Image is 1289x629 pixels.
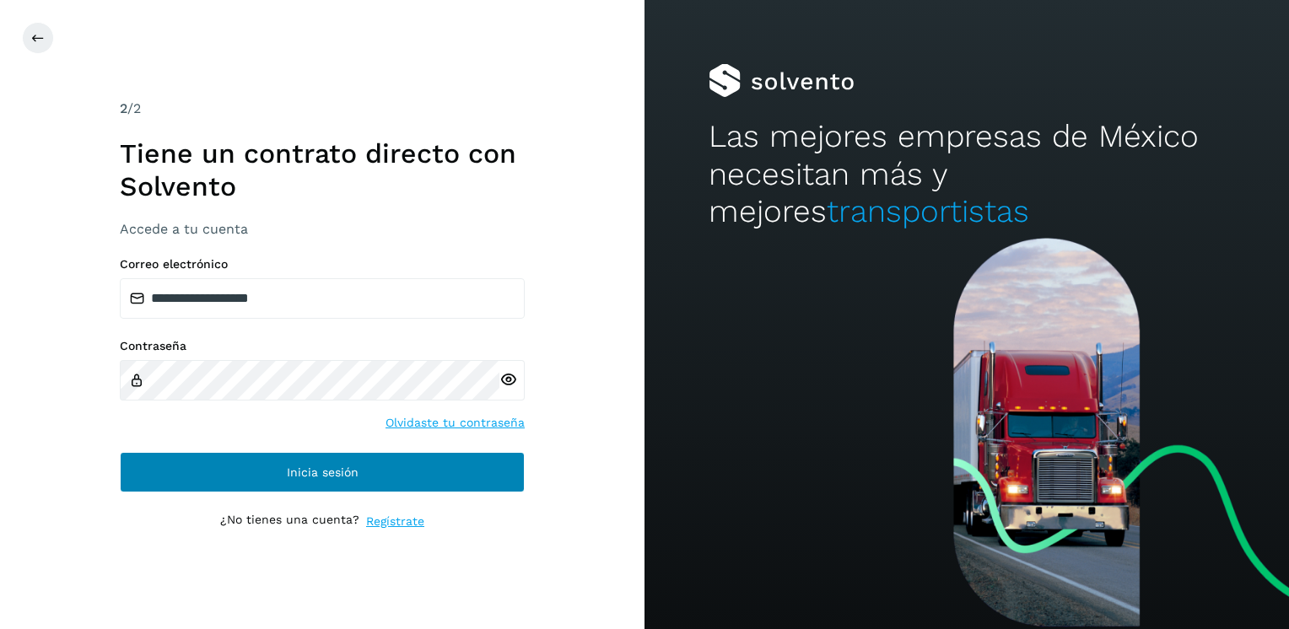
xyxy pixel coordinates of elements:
a: Olvidaste tu contraseña [386,414,525,432]
h2: Las mejores empresas de México necesitan más y mejores [709,118,1224,230]
label: Contraseña [120,339,525,353]
p: ¿No tienes una cuenta? [220,513,359,530]
h3: Accede a tu cuenta [120,221,525,237]
a: Regístrate [366,513,424,530]
button: Inicia sesión [120,452,525,492]
span: transportistas [827,193,1029,229]
label: Correo electrónico [120,257,525,271]
div: /2 [120,99,525,119]
span: 2 [120,100,127,116]
span: Inicia sesión [287,466,359,478]
h1: Tiene un contrato directo con Solvento [120,137,525,202]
